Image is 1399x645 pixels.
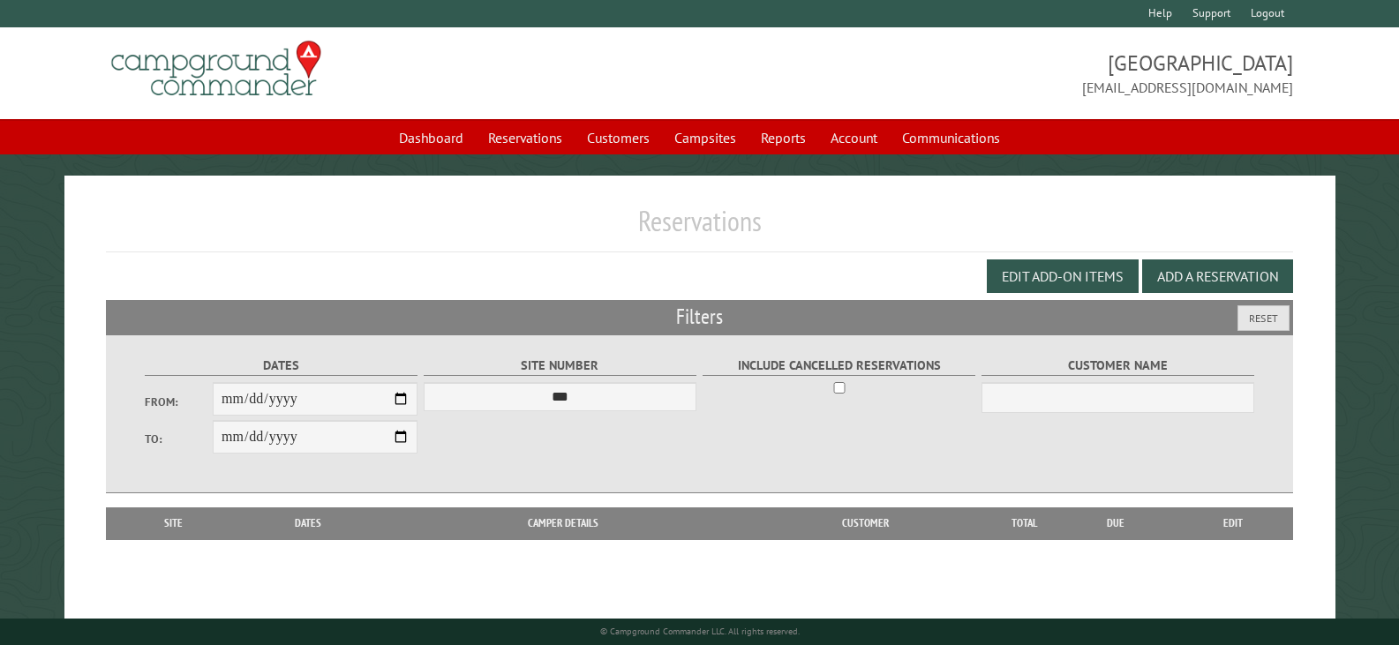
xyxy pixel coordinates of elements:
[478,121,573,154] a: Reservations
[989,507,1059,539] th: Total
[388,121,474,154] a: Dashboard
[106,300,1293,334] h2: Filters
[1059,507,1172,539] th: Due
[982,356,1255,376] label: Customer Name
[385,507,742,539] th: Camper Details
[1142,259,1293,293] button: Add a Reservation
[145,394,213,410] label: From:
[987,259,1139,293] button: Edit Add-on Items
[600,626,800,637] small: © Campground Commander LLC. All rights reserved.
[742,507,989,539] th: Customer
[576,121,660,154] a: Customers
[750,121,816,154] a: Reports
[1172,507,1293,539] th: Edit
[703,356,976,376] label: Include Cancelled Reservations
[145,431,213,447] label: To:
[891,121,1011,154] a: Communications
[145,356,418,376] label: Dates
[664,121,747,154] a: Campsites
[106,34,327,103] img: Campground Commander
[106,204,1293,252] h1: Reservations
[424,356,697,376] label: Site Number
[1237,305,1290,331] button: Reset
[231,507,385,539] th: Dates
[700,49,1293,98] span: [GEOGRAPHIC_DATA] [EMAIL_ADDRESS][DOMAIN_NAME]
[820,121,888,154] a: Account
[115,507,231,539] th: Site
